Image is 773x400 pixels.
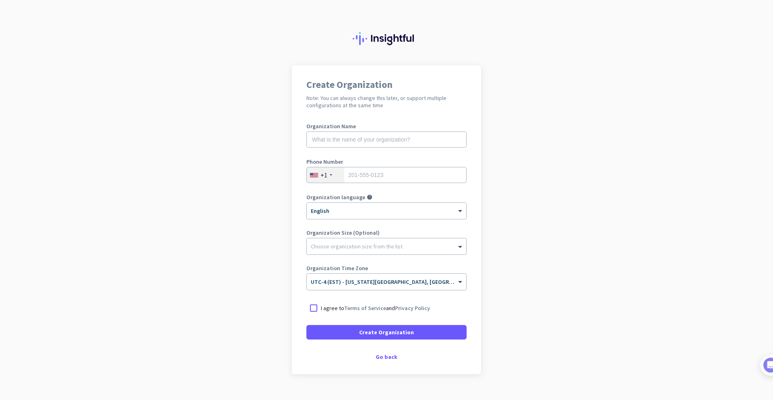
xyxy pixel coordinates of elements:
label: Organization Time Zone [306,265,467,271]
div: +1 [320,171,327,179]
input: 201-555-0123 [306,167,467,183]
a: Privacy Policy [395,304,430,312]
h2: Note: You can always change this later, or support multiple configurations at the same time [306,94,467,109]
span: Create Organization [359,328,414,336]
img: Insightful [353,32,420,45]
label: Phone Number [306,159,467,165]
label: Organization Name [306,123,467,129]
h1: Create Organization [306,80,467,90]
i: help [367,194,372,200]
button: Create Organization [306,325,467,340]
div: Go back [306,354,467,360]
label: Organization language [306,194,365,200]
label: Organization Size (Optional) [306,230,467,235]
p: I agree to and [321,304,430,312]
input: What is the name of your organization? [306,131,467,148]
a: Terms of Service [344,304,386,312]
